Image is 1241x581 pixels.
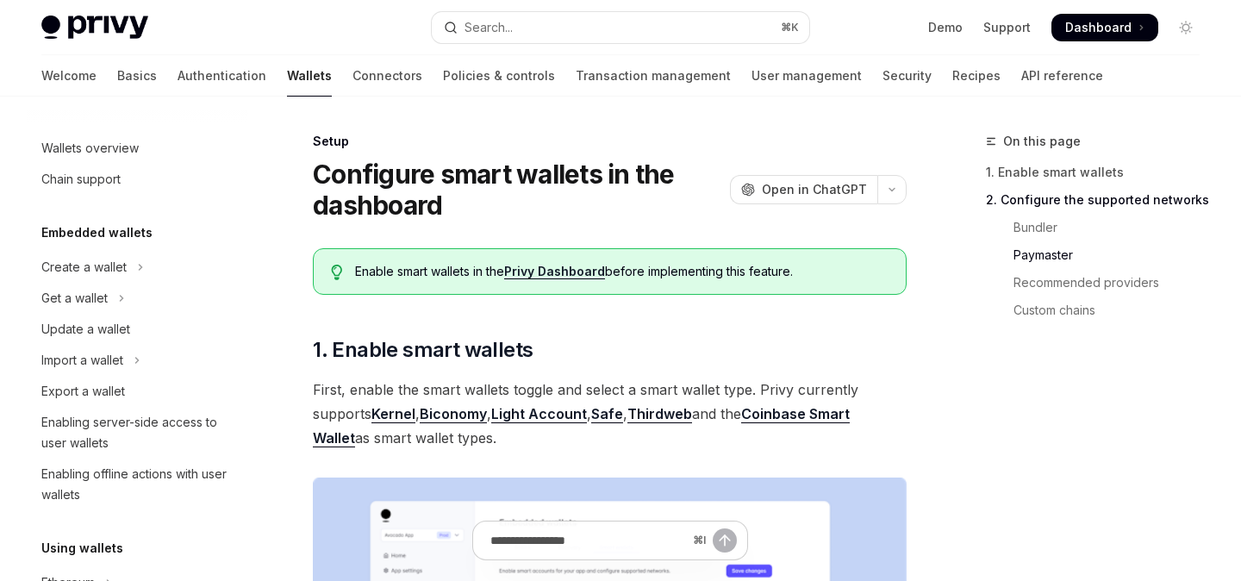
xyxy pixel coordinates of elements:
[627,405,692,423] a: Thirdweb
[41,222,153,243] h5: Embedded wallets
[313,159,723,221] h1: Configure smart wallets in the dashboard
[1065,19,1132,36] span: Dashboard
[117,55,157,97] a: Basics
[576,55,731,97] a: Transaction management
[28,283,248,314] button: Toggle Get a wallet section
[1003,131,1081,152] span: On this page
[28,133,248,164] a: Wallets overview
[443,55,555,97] a: Policies & controls
[41,381,125,402] div: Export a wallet
[491,405,587,423] a: Light Account
[490,522,686,559] input: Ask a question...
[41,319,130,340] div: Update a wallet
[41,138,139,159] div: Wallets overview
[420,405,487,423] a: Biconomy
[762,181,867,198] span: Open in ChatGPT
[986,269,1213,297] a: Recommended providers
[313,336,533,364] span: 1. Enable smart wallets
[41,464,238,505] div: Enabling offline actions with user wallets
[1051,14,1158,41] a: Dashboard
[371,405,415,423] a: Kernel
[465,17,513,38] div: Search...
[504,264,605,279] a: Privy Dashboard
[41,350,123,371] div: Import a wallet
[591,405,623,423] a: Safe
[28,252,248,283] button: Toggle Create a wallet section
[178,55,266,97] a: Authentication
[432,12,808,43] button: Open search
[28,345,248,376] button: Toggle Import a wallet section
[986,186,1213,214] a: 2. Configure the supported networks
[313,378,907,450] span: First, enable the smart wallets toggle and select a smart wallet type. Privy currently supports ,...
[713,528,737,553] button: Send message
[313,133,907,150] div: Setup
[41,16,148,40] img: light logo
[928,19,963,36] a: Demo
[28,314,248,345] a: Update a wallet
[986,214,1213,241] a: Bundler
[983,19,1031,36] a: Support
[41,288,108,309] div: Get a wallet
[352,55,422,97] a: Connectors
[730,175,877,204] button: Open in ChatGPT
[355,263,889,280] span: Enable smart wallets in the before implementing this feature.
[882,55,932,97] a: Security
[952,55,1001,97] a: Recipes
[41,538,123,559] h5: Using wallets
[331,265,343,280] svg: Tip
[751,55,862,97] a: User management
[28,164,248,195] a: Chain support
[1172,14,1200,41] button: Toggle dark mode
[41,412,238,453] div: Enabling server-side access to user wallets
[41,55,97,97] a: Welcome
[41,169,121,190] div: Chain support
[986,159,1213,186] a: 1. Enable smart wallets
[287,55,332,97] a: Wallets
[1021,55,1103,97] a: API reference
[986,241,1213,269] a: Paymaster
[28,376,248,407] a: Export a wallet
[28,459,248,510] a: Enabling offline actions with user wallets
[28,407,248,459] a: Enabling server-side access to user wallets
[781,21,799,34] span: ⌘ K
[986,297,1213,324] a: Custom chains
[41,257,127,278] div: Create a wallet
